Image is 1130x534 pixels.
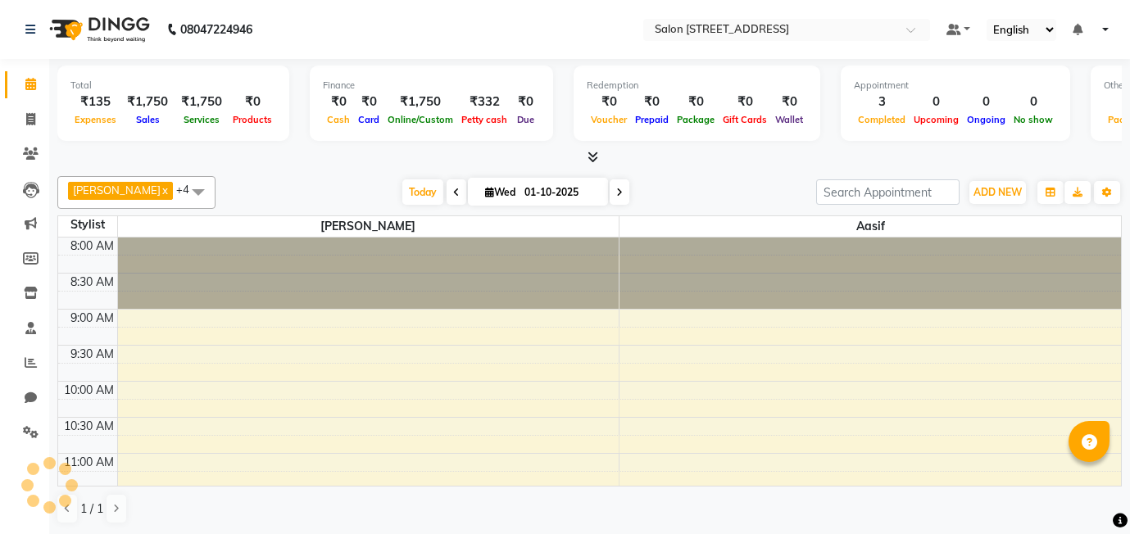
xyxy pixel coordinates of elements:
[402,179,443,205] span: Today
[67,346,117,363] div: 9:30 AM
[1010,114,1057,125] span: No show
[771,93,807,111] div: ₹0
[719,93,771,111] div: ₹0
[67,310,117,327] div: 9:00 AM
[61,382,117,399] div: 10:00 AM
[816,179,960,205] input: Search Appointment
[67,274,117,291] div: 8:30 AM
[619,216,1121,237] span: Aasif
[42,7,154,52] img: logo
[457,114,511,125] span: Petty cash
[631,93,673,111] div: ₹0
[323,93,354,111] div: ₹0
[323,79,540,93] div: Finance
[67,238,117,255] div: 8:00 AM
[118,216,619,237] span: [PERSON_NAME]
[854,93,910,111] div: 3
[354,93,383,111] div: ₹0
[854,79,1057,93] div: Appointment
[511,93,540,111] div: ₹0
[673,93,719,111] div: ₹0
[61,454,117,471] div: 11:00 AM
[513,114,538,125] span: Due
[58,216,117,233] div: Stylist
[161,183,168,197] a: x
[229,114,276,125] span: Products
[120,93,175,111] div: ₹1,750
[323,114,354,125] span: Cash
[673,114,719,125] span: Package
[70,79,276,93] div: Total
[70,114,120,125] span: Expenses
[719,114,771,125] span: Gift Cards
[175,93,229,111] div: ₹1,750
[383,93,457,111] div: ₹1,750
[383,114,457,125] span: Online/Custom
[771,114,807,125] span: Wallet
[61,418,117,435] div: 10:30 AM
[80,500,103,518] span: 1 / 1
[587,93,631,111] div: ₹0
[910,93,963,111] div: 0
[457,93,511,111] div: ₹332
[70,93,120,111] div: ₹135
[631,114,673,125] span: Prepaid
[1010,93,1057,111] div: 0
[587,114,631,125] span: Voucher
[587,79,807,93] div: Redemption
[969,181,1026,204] button: ADD NEW
[354,114,383,125] span: Card
[973,186,1022,198] span: ADD NEW
[481,186,520,198] span: Wed
[73,183,161,197] span: [PERSON_NAME]
[854,114,910,125] span: Completed
[229,93,276,111] div: ₹0
[963,114,1010,125] span: Ongoing
[963,93,1010,111] div: 0
[176,183,202,196] span: +4
[179,114,224,125] span: Services
[132,114,164,125] span: Sales
[520,180,601,205] input: 2025-10-01
[910,114,963,125] span: Upcoming
[180,7,252,52] b: 08047224946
